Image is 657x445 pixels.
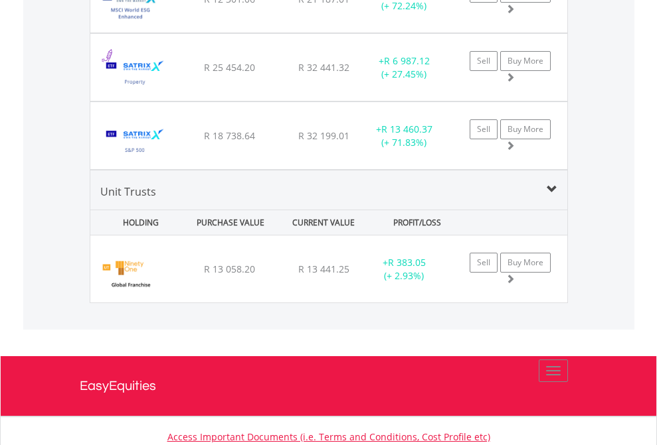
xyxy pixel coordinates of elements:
[372,210,462,235] div: PROFIT/LOSS
[298,129,349,142] span: R 32 199.01
[92,210,182,235] div: HOLDING
[470,51,498,71] a: Sell
[278,210,369,235] div: CURRENT VALUE
[381,123,432,135] span: R 13 460.37
[204,263,255,275] span: R 13 058.20
[363,123,446,149] div: + (+ 71.83%)
[500,119,551,139] a: Buy More
[388,256,426,269] span: R 383.05
[500,253,551,273] a: Buy More
[167,430,490,443] a: Access Important Documents (i.e. Terms and Conditions, Cost Profile etc)
[384,54,430,67] span: R 6 987.12
[97,50,173,97] img: TFSA.STXPRO.png
[97,252,164,299] img: UT.ZA.GLOH.png
[204,129,255,142] span: R 18 738.64
[470,253,498,273] a: Sell
[185,210,276,235] div: PURCHASE VALUE
[298,263,349,275] span: R 13 441.25
[298,61,349,74] span: R 32 441.32
[500,51,551,71] a: Buy More
[470,119,498,139] a: Sell
[204,61,255,74] span: R 25 454.20
[363,256,446,283] div: + (+ 2.93%)
[363,54,446,81] div: + (+ 27.45%)
[97,119,173,166] img: TFSA.STX500.png
[80,356,578,416] a: EasyEquities
[100,184,156,199] span: Unit Trusts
